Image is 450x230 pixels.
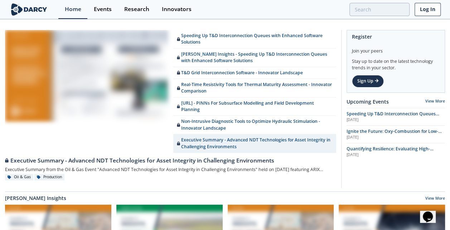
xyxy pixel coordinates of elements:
div: Production [34,174,64,180]
div: Home [65,6,81,12]
div: Register [352,30,440,43]
div: Oil & Gas [5,174,33,180]
a: Upcoming Events [347,98,389,105]
a: View More [425,99,445,104]
div: Innovators [162,6,192,12]
a: View More [425,196,445,202]
a: [PERSON_NAME] Insights - Speeding Up T&D Interconnection Queues with Enhanced Software Solutions [173,49,337,67]
span: Ignite the Future: Oxy-Combustion for Low-Carbon Power [347,128,442,141]
span: Speeding Up T&D Interconnection Queues with Enhanced Software Solutions [347,111,439,123]
a: Sign Up [352,75,384,87]
a: T&D Grid Interconnection Software - Innovator Landscape [173,67,337,79]
img: logo-wide.svg [10,3,49,16]
div: Executive Summary - Advanced NDT Technologies for Asset Integrity in Challenging Environments [5,156,336,165]
a: Real-Time Resistivity Tools for Thermal Maturity Assessment - Innovator Comparison [173,79,337,97]
a: [PERSON_NAME] Insights [5,194,66,202]
div: Speeding Up T&D Interconnection Queues with Enhanced Software Solutions [177,32,333,46]
span: Quantifying Resilience: Evaluating High-Impact, Low-Frequency (HILF) Events [347,146,434,158]
div: Stay up to date on the latest technology trends in your sector. [352,54,440,71]
a: [URL] - PINNs For Subsurface Modelling and Field Development Planning [173,97,337,116]
a: Log In [415,3,441,16]
a: Speeding Up T&D Interconnection Queues with Enhanced Software Solutions [173,30,337,49]
div: [DATE] [347,135,445,140]
div: Events [94,6,112,12]
a: Non-Intrusive Diagnostic Tools to Optimize Hydraulic Stimulation - Innovator Landscape [173,116,337,134]
a: Executive Summary - Advanced NDT Technologies for Asset Integrity in Challenging Environments [5,153,336,165]
div: Research [124,6,149,12]
a: Ignite the Future: Oxy-Combustion for Low-Carbon Power [DATE] [347,128,445,140]
a: Speeding Up T&D Interconnection Queues with Enhanced Software Solutions [DATE] [347,111,445,123]
div: Executive Summary from the Oil & Gas Event "Advanced NDT Technologies for Asset Integrity in Chal... [5,165,336,174]
input: Advanced Search [349,3,410,16]
div: [DATE] [347,117,445,123]
a: Quantifying Resilience: Evaluating High-Impact, Low-Frequency (HILF) Events [DATE] [347,146,445,158]
div: Join your peers [352,43,440,54]
div: [DATE] [347,152,445,158]
a: Executive Summary - Advanced NDT Technologies for Asset Integrity in Challenging Environments [173,134,337,153]
iframe: chat widget [420,201,443,223]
